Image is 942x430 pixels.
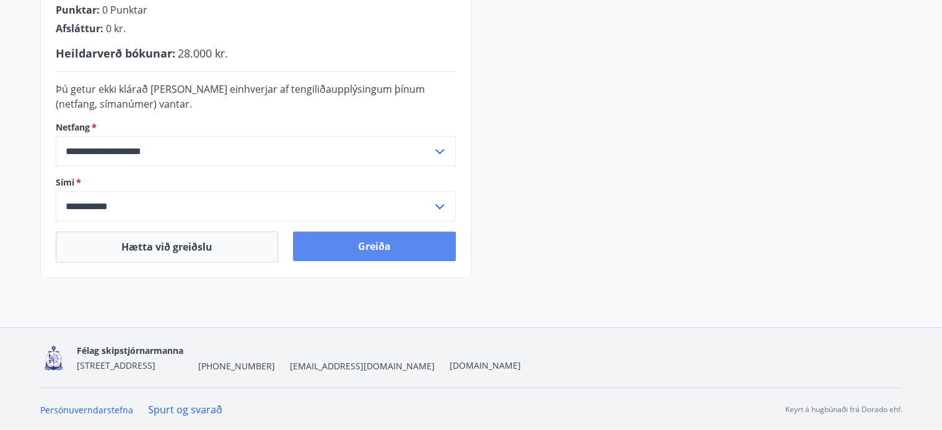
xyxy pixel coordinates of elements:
[40,345,67,371] img: 4fX9JWmG4twATeQ1ej6n556Sc8UHidsvxQtc86h8.png
[40,404,133,416] a: Persónuverndarstefna
[56,22,103,35] span: Afsláttur :
[785,404,902,415] p: Keyrt á hugbúnaði frá Dorado ehf.
[198,360,275,372] span: [PHONE_NUMBER]
[56,176,456,189] label: Sími
[56,121,456,134] label: Netfang
[77,345,183,356] span: Félag skipstjórnarmanna
[178,46,228,61] span: 28.000 kr.
[56,82,425,111] span: Þú getur ekki klárað [PERSON_NAME] einhverjar af tengiliðaupplýsingum þínum (netfang, símanúmer) ...
[56,231,278,262] button: Hætta við greiðslu
[77,359,155,371] span: [STREET_ADDRESS]
[450,359,521,371] a: [DOMAIN_NAME]
[293,231,456,261] button: Greiða
[290,360,435,372] span: [EMAIL_ADDRESS][DOMAIN_NAME]
[106,22,126,35] span: 0 kr.
[56,3,100,17] span: Punktar :
[56,46,175,61] span: Heildarverð bókunar :
[148,403,222,416] a: Spurt og svarað
[102,3,147,17] span: 0 Punktar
